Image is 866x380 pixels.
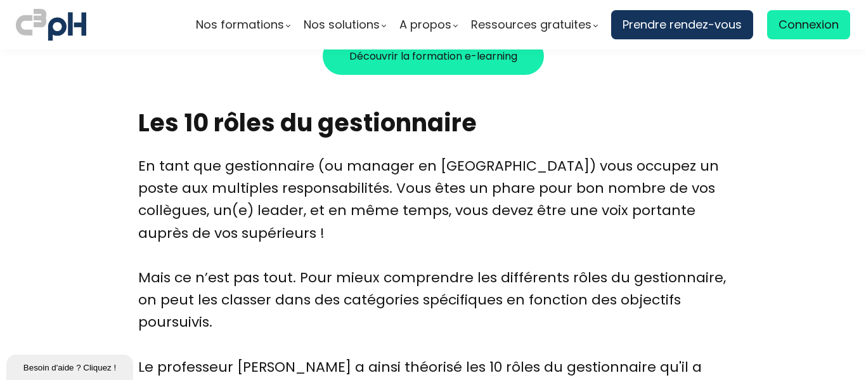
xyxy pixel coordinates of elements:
[16,6,86,43] img: logo C3PH
[399,15,451,34] span: A propos
[611,10,753,39] a: Prendre rendez-vous
[304,15,380,34] span: Nos solutions
[6,352,136,380] iframe: chat widget
[471,15,591,34] span: Ressources gratuites
[138,266,728,356] div: Mais ce n’est pas tout. Pour mieux comprendre les différents rôles du gestionnaire, on peut les c...
[623,15,742,34] span: Prendre rendez-vous
[779,15,839,34] span: Connexion
[138,155,728,266] div: En tant que gestionnaire (ou manager en [GEOGRAPHIC_DATA]) vous occupez un poste aux multiples re...
[767,10,850,39] a: Connexion
[138,107,728,139] h2: Les 10 rôles du gestionnaire
[196,15,284,34] span: Nos formations
[349,48,517,64] span: Découvrir la formation e-learning
[323,37,544,75] button: Découvrir la formation e-learning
